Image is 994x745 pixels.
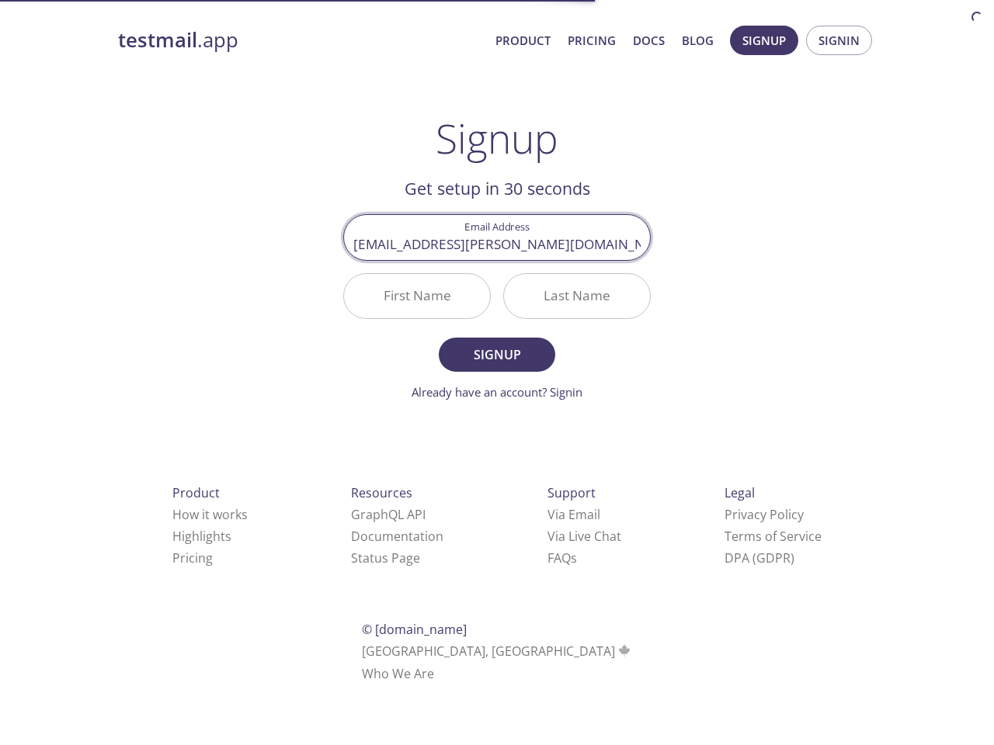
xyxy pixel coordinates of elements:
[118,26,197,54] strong: testmail
[568,30,616,50] a: Pricing
[362,643,633,660] span: [GEOGRAPHIC_DATA], [GEOGRAPHIC_DATA]
[725,484,755,501] span: Legal
[172,549,213,567] a: Pricing
[436,115,558,161] h1: Signup
[682,30,714,50] a: Blog
[172,484,220,501] span: Product
[351,528,443,545] a: Documentation
[172,528,231,545] a: Highlights
[633,30,665,50] a: Docs
[351,484,412,501] span: Resources
[362,621,467,638] span: © [DOMAIN_NAME]
[351,506,426,523] a: GraphQL API
[118,27,483,54] a: testmail.app
[351,549,420,567] a: Status Page
[730,26,798,55] button: Signup
[571,549,577,567] span: s
[547,528,621,545] a: Via Live Chat
[439,338,555,372] button: Signup
[495,30,551,50] a: Product
[818,30,860,50] span: Signin
[547,549,577,567] a: FAQ
[725,506,804,523] a: Privacy Policy
[547,484,596,501] span: Support
[343,175,651,202] h2: Get setup in 30 seconds
[742,30,786,50] span: Signup
[725,528,822,545] a: Terms of Service
[412,384,582,400] a: Already have an account? Signin
[172,506,248,523] a: How it works
[806,26,872,55] button: Signin
[456,344,538,366] span: Signup
[725,549,794,567] a: DPA (GDPR)
[362,665,434,682] a: Who We Are
[547,506,600,523] a: Via Email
